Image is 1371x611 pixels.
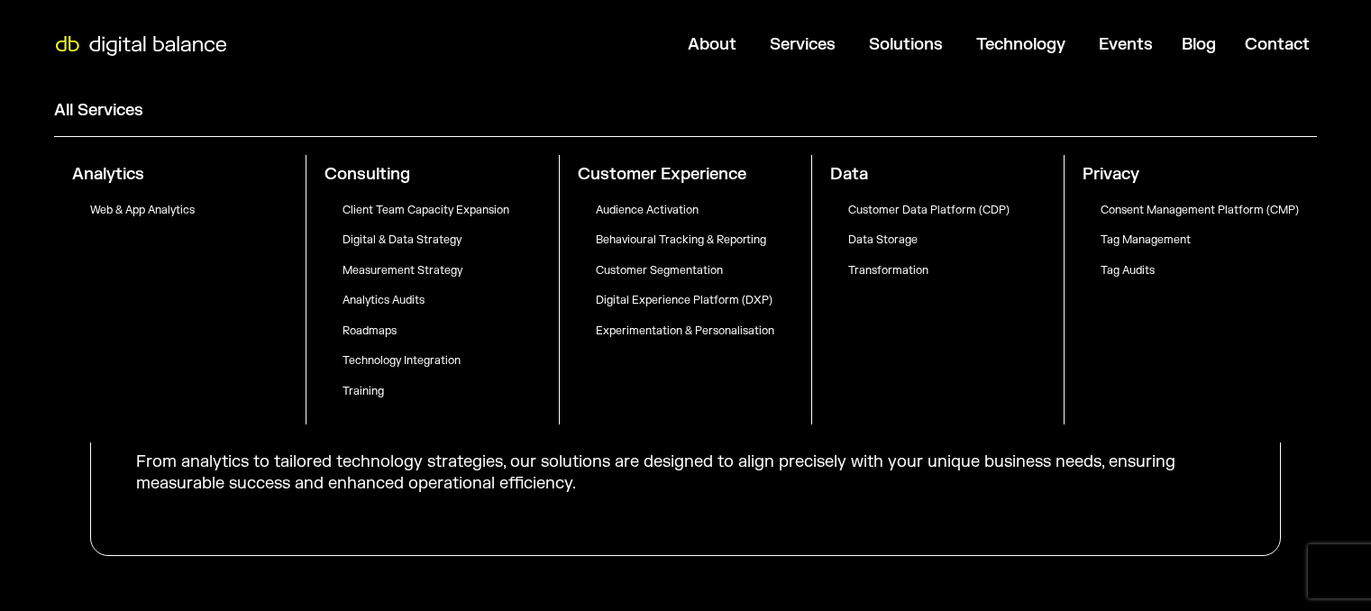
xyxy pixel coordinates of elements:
a: Customer Experience Audience ActivationBehavioural Tracking & ReportingCustomer SegmentationDigit... [560,164,811,354]
p: Customer Data Platform (CDP) [848,204,1064,218]
h2: Privacy [1083,164,1317,185]
p: Technology Integration [343,354,558,369]
a: All Services [54,100,143,121]
p: Client Team Capacity Expansion [343,204,558,218]
span: Web & App Analytics [90,203,195,217]
a: Privacy Consent Management Platform (CMP)Tag ManagementTag Audits [1065,164,1317,294]
p: Training [343,385,558,399]
p: Transformation [848,264,1064,278]
a: Technology [976,34,1065,55]
p: Tag Management [1101,233,1317,248]
p: Analytics Audits [343,294,558,308]
img: Digital Balance logo [45,36,237,56]
p: Consent Management Platform (CMP) [1101,204,1317,218]
p: Digital Experience Platform (DXP) [596,294,811,308]
a: Analytics Web & App Analytics [54,164,306,233]
a: Data Customer Data Platform (CDP)Data StorageTransformation [812,164,1064,294]
a: Contact [1245,34,1310,55]
p: Roadmaps [343,324,558,339]
a: About [688,34,736,55]
p: Customer Segmentation [596,264,811,278]
p: From analytics to tailored technology strategies, our solutions are designed to align precisely w... [136,451,1235,494]
nav: Menu [239,27,1324,62]
h2: Customer Experience [578,164,811,185]
p: Behavioural Tracking & Reporting [596,233,811,248]
a: Services [770,34,836,55]
p: Tag Audits [1101,264,1317,278]
h3: Analytics [72,164,306,185]
p: Data Storage [848,233,1064,248]
a: Events [1099,34,1153,55]
a: Consulting Client Team Capacity ExpansionDigital & Data StrategyMeasurement StrategyAnalytics Aud... [306,164,558,415]
div: Menu Toggle [239,27,1324,62]
p: Digital & Data Strategy [343,233,558,248]
a: Blog [1182,34,1216,55]
h2: Consulting [324,164,558,185]
a: Solutions [869,34,943,55]
p: Measurement Strategy [343,264,558,278]
h2: Data [830,164,1064,185]
p: Audience Activation [596,204,811,218]
p: Experimentation & Personalisation [596,324,811,339]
